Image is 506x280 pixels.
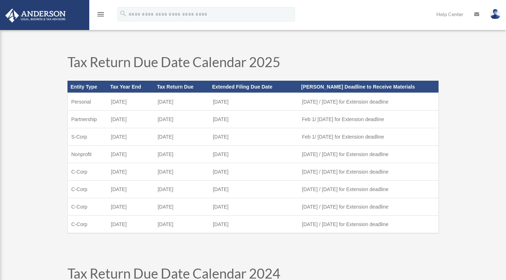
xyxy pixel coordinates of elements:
[67,81,107,93] th: Entity Type
[107,163,154,181] td: [DATE]
[107,216,154,234] td: [DATE]
[154,128,209,146] td: [DATE]
[96,12,105,19] a: menu
[299,93,439,111] td: [DATE] / [DATE] for Extension deadline
[209,181,299,198] td: [DATE]
[154,111,209,128] td: [DATE]
[490,9,501,19] img: User Pic
[67,198,107,216] td: C-Corp
[209,163,299,181] td: [DATE]
[107,181,154,198] td: [DATE]
[299,181,439,198] td: [DATE] / [DATE] for Extension deadline
[107,111,154,128] td: [DATE]
[67,163,107,181] td: C-Corp
[67,216,107,234] td: C-Corp
[154,163,209,181] td: [DATE]
[209,128,299,146] td: [DATE]
[299,81,439,93] th: [PERSON_NAME] Deadline to Receive Materials
[107,93,154,111] td: [DATE]
[107,146,154,163] td: [DATE]
[209,216,299,234] td: [DATE]
[154,216,209,234] td: [DATE]
[154,198,209,216] td: [DATE]
[67,128,107,146] td: S-Corp
[209,93,299,111] td: [DATE]
[3,9,68,22] img: Anderson Advisors Platinum Portal
[154,146,209,163] td: [DATE]
[119,10,127,17] i: search
[154,181,209,198] td: [DATE]
[299,111,439,128] td: Feb 1/ [DATE] for Extension deadline
[67,181,107,198] td: C-Corp
[209,198,299,216] td: [DATE]
[299,128,439,146] td: Feb 1/ [DATE] for Extension deadline
[299,216,439,234] td: [DATE] / [DATE] for Extension deadline
[107,198,154,216] td: [DATE]
[299,198,439,216] td: [DATE] / [DATE] for Extension deadline
[67,55,439,72] h1: Tax Return Due Date Calendar 2025
[67,146,107,163] td: Nonprofit
[209,111,299,128] td: [DATE]
[107,81,154,93] th: Tax Year End
[299,146,439,163] td: [DATE] / [DATE] for Extension deadline
[154,81,209,93] th: Tax Return Due
[299,163,439,181] td: [DATE] / [DATE] for Extension deadline
[67,93,107,111] td: Personal
[209,81,299,93] th: Extended Filing Due Date
[154,93,209,111] td: [DATE]
[209,146,299,163] td: [DATE]
[107,128,154,146] td: [DATE]
[96,10,105,19] i: menu
[67,111,107,128] td: Partnership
